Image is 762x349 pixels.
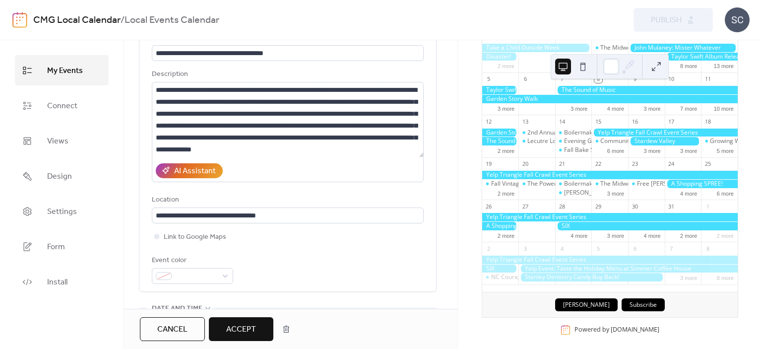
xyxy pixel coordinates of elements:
[558,118,566,125] div: 14
[594,118,602,125] div: 15
[482,180,519,188] div: Fall Vintage Market
[591,129,738,137] div: Yelp Triangle Fall Crawl Event Series
[668,75,675,83] div: 10
[494,61,518,70] button: 2 more
[631,75,638,83] div: 9
[555,180,592,188] div: Boilermaker Tuesdays
[491,273,642,281] div: NC Courage vs. Gotham FC: Friends Appreciation Night
[676,104,701,112] button: 7 more
[555,146,592,154] div: Fall Bake Shop
[603,231,628,239] button: 3 more
[628,53,665,61] div: Free Gussie’s Wings and Thursday Football
[631,160,638,168] div: 23
[600,44,734,52] div: The Midweek Program: Plant Giveaway Roundup
[600,137,723,145] div: Community Yoga Flow With Corepower Yoga
[521,33,529,41] div: 29
[491,180,544,188] div: Fall Vintage Market
[704,118,711,125] div: 18
[603,146,628,154] button: 6 more
[603,189,628,197] button: 3 more
[558,245,566,252] div: 4
[47,169,72,184] span: Design
[485,33,493,41] div: 28
[494,231,518,239] button: 2 more
[600,180,744,188] div: The Midweek Program: The South American Garden
[157,324,188,336] span: Cancel
[558,203,566,210] div: 28
[47,134,68,149] span: Views
[704,33,711,41] div: 4
[639,146,664,154] button: 3 more
[226,324,256,336] span: Accept
[482,222,519,230] div: A Shopping SPREE!
[567,231,591,239] button: 4 more
[631,118,638,125] div: 16
[15,196,109,226] a: Settings
[482,53,519,61] div: Disaster!
[676,231,701,239] button: 2 more
[47,239,65,255] span: Form
[704,75,711,83] div: 11
[676,146,701,154] button: 3 more
[713,231,738,239] button: 2 more
[665,180,738,188] div: A Shopping SPREE!
[713,273,738,281] button: 8 more
[482,44,592,52] div: Take a Child Outside Week
[725,7,750,32] div: SC
[555,189,592,197] div: Diana Ross
[152,255,231,267] div: Event color
[521,160,529,168] div: 20
[591,137,628,145] div: Community Yoga Flow With Corepower Yoga
[152,303,202,315] span: Date and time
[527,137,672,145] div: Lecutre Lounge: Shakespeare and Community Ethics
[594,160,602,168] div: 22
[564,53,626,61] div: Boilermaker Tuesdays
[33,11,121,30] a: CMG Local Calendar
[555,86,738,94] div: The Sound of Music
[594,75,602,83] div: 8
[668,33,675,41] div: 3
[564,137,624,145] div: Evening Garden Stroll
[594,203,602,210] div: 29
[704,245,711,252] div: 8
[564,189,611,197] div: [PERSON_NAME]
[15,55,109,85] a: My Events
[140,317,205,341] button: Cancel
[518,180,555,188] div: The Power of Plants: How Gardening Enriches Our Lives
[518,273,665,281] div: Stanley Dentistry Candy Buy Back!
[676,273,701,281] button: 3 more
[676,61,701,70] button: 8 more
[704,160,711,168] div: 25
[631,245,638,252] div: 6
[482,256,738,264] div: Yelp Triangle Fall Crawl Event Series
[713,146,738,154] button: 5 more
[209,317,273,341] button: Accept
[164,231,226,243] span: Link to Google Maps
[518,129,555,137] div: 2nd Annual D.O. Memorial Foundation Golf Tournament
[600,53,719,61] div: Pre-Theatre Menu at [GEOGRAPHIC_DATA]
[494,104,518,112] button: 3 more
[668,118,675,125] div: 17
[518,265,738,273] div: Yelp Event: Taste the Holiday Menu at Simmer Coffee House
[482,86,519,94] div: Taylor Swift Album Release Celebration
[603,104,628,112] button: 4 more
[152,194,422,206] div: Location
[628,137,701,145] div: Stardew Valley
[710,61,738,70] button: 13 more
[713,189,738,197] button: 6 more
[668,245,675,252] div: 7
[594,245,602,252] div: 5
[558,160,566,168] div: 21
[47,204,77,219] span: Settings
[555,298,618,311] button: [PERSON_NAME]
[558,33,566,41] div: 30
[485,75,493,83] div: 5
[701,137,738,145] div: Growing Woody Plants from Seed
[482,265,519,273] div: SIX
[482,171,738,179] div: Yelp Triangle Fall Crawl Event Series
[555,129,592,137] div: Boilermaker Tuesdays
[704,203,711,210] div: 1
[125,11,219,30] b: Local Events Calendar
[485,245,493,252] div: 2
